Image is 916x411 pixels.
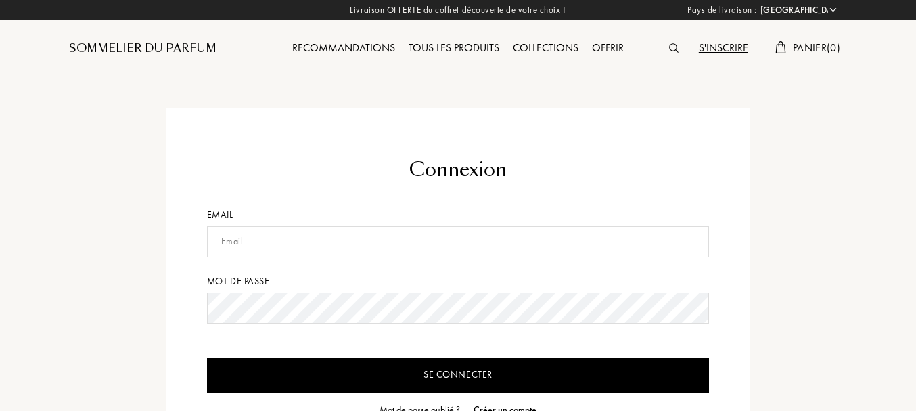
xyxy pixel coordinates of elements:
[585,40,631,58] div: Offrir
[669,43,679,53] img: search_icn.svg
[692,40,755,58] div: S'inscrire
[402,41,506,55] a: Tous les produits
[506,41,585,55] a: Collections
[207,358,710,393] input: Se connecter
[506,40,585,58] div: Collections
[692,41,755,55] a: S'inscrire
[207,274,710,288] div: Mot de passe
[793,41,840,55] span: Panier ( 0 )
[402,40,506,58] div: Tous les produits
[775,41,786,53] img: cart.svg
[687,3,757,17] span: Pays de livraison :
[207,156,710,184] div: Connexion
[285,41,402,55] a: Recommandations
[207,226,710,257] input: Email
[285,40,402,58] div: Recommandations
[69,41,216,57] a: Sommelier du Parfum
[207,208,710,222] div: Email
[585,41,631,55] a: Offrir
